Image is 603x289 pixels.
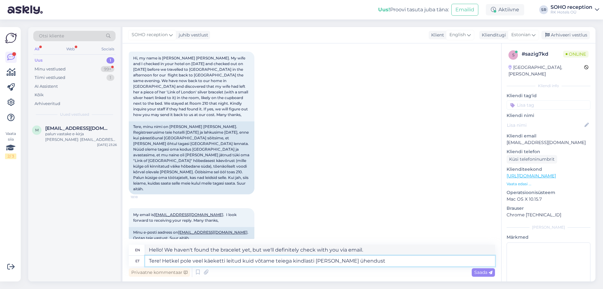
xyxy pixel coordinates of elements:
a: [EMAIL_ADDRESS][DOMAIN_NAME] [154,212,223,217]
div: 1 [106,57,114,64]
p: Operatsioonisüsteem [507,189,590,196]
div: 2 / 3 [5,153,16,159]
input: Lisa nimi [507,122,583,129]
span: m [35,128,39,132]
div: Privaatne kommentaar [129,268,190,277]
a: [EMAIL_ADDRESS][DOMAIN_NAME] [178,230,247,235]
span: Otsi kliente [39,33,64,39]
div: Aktiivne [486,4,524,15]
div: All [33,45,41,53]
div: et [135,256,139,266]
input: Lisa tag [507,100,590,110]
div: Socials [100,45,116,53]
div: [GEOGRAPHIC_DATA], [PERSON_NAME] [508,64,584,77]
p: Brauser [507,205,590,212]
b: Uus! [378,7,390,13]
div: Vaata siia [5,131,16,159]
div: [PERSON_NAME] [507,225,590,230]
div: SOHO reception [551,5,592,10]
p: Märkmed [507,234,590,241]
div: Minu e-posti aadress on . Ootan teie vastust. Suur aitäh. [129,227,254,243]
p: Kliendi nimi [507,112,590,119]
div: Arhiveeritud [35,101,60,107]
div: Arhiveeri vestlus [541,31,590,39]
div: Uus [35,57,43,64]
div: Web [65,45,76,53]
div: Kõik [35,92,44,98]
textarea: Hello! We haven't found the bracelet yet, but we'll definitely check with you via email. [145,245,495,255]
p: Klienditeekond [507,166,590,173]
p: Vaata edasi ... [507,181,590,187]
div: Minu vestlused [35,66,66,72]
span: s [512,53,514,57]
div: Klient [429,32,444,38]
a: [URL][DOMAIN_NAME] [507,173,556,179]
p: Kliendi tag'id [507,92,590,99]
p: Mac OS X 10.15.7 [507,196,590,203]
div: # sazig7kd [522,50,563,58]
span: My email is . I look forward to receiving your reply. Many thanks, [133,212,237,223]
div: RK Hotels OÜ [551,10,592,15]
img: Askly Logo [5,32,17,44]
p: Kliendi email [507,133,590,139]
span: SOHO reception [132,31,168,38]
div: juhib vestlust [176,32,208,38]
div: Küsi telefoninumbrit [507,155,557,164]
textarea: Tere! Hetkel pole veel käeketti leitud kuid võtame teiega kindlasti [PERSON_NAME] ühendus [145,256,495,266]
div: Klienditugi [479,32,506,38]
span: 18:18 [131,195,154,199]
a: SOHO receptionRK Hotels OÜ [551,5,599,15]
span: English [449,31,466,38]
div: Tere, minu nimi on [PERSON_NAME] [PERSON_NAME]. Registreerusime teie hotelli [DATE] ja lahkusime ... [129,121,254,194]
div: Kliendi info [507,83,590,89]
span: Hi, my name is [PERSON_NAME] [PERSON_NAME]. My wife and I checked in your hotel on [DATE] and che... [133,56,249,117]
span: Online [563,51,589,58]
div: Proovi tasuta juba täna: [378,6,449,14]
div: palun vastake e-kirja [PERSON_NAME]: [EMAIL_ADDRESS][DOMAIN_NAME] [45,131,117,142]
div: 99+ [101,66,114,72]
span: Estonian [511,31,530,38]
span: mailiis.soomets@gmail.com [45,125,111,131]
div: 1 [106,75,114,81]
p: Chrome [TECHNICAL_ID] [507,212,590,218]
span: Saada [474,270,492,275]
p: Kliendi telefon [507,148,590,155]
p: [EMAIL_ADDRESS][DOMAIN_NAME] [507,139,590,146]
div: en [135,245,140,255]
button: Emailid [451,4,478,16]
div: SR [539,5,548,14]
div: [DATE] 23:26 [97,142,117,147]
span: Uued vestlused [60,112,89,117]
div: Tiimi vestlused [35,75,65,81]
div: AI Assistent [35,83,58,90]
